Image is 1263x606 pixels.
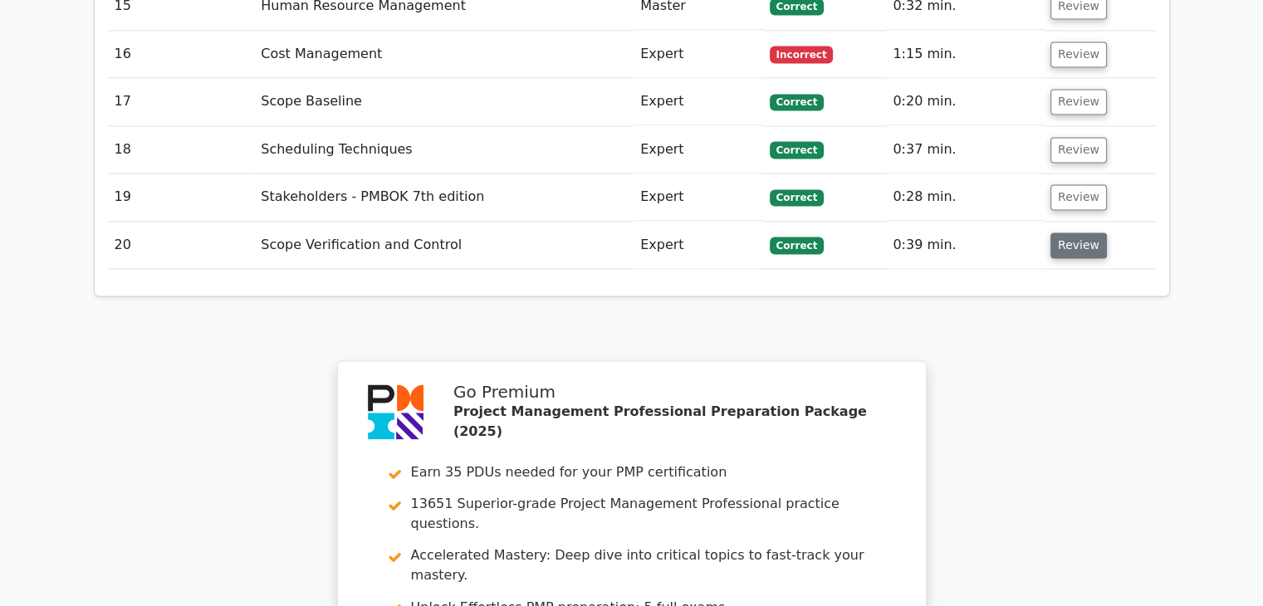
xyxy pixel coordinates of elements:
td: Stakeholders - PMBOK 7th edition [254,173,634,221]
td: 20 [108,222,255,269]
td: 18 [108,126,255,173]
td: Expert [634,222,763,269]
td: Expert [634,78,763,125]
td: 1:15 min. [886,31,1044,78]
button: Review [1050,137,1107,163]
span: Incorrect [770,46,834,62]
td: 19 [108,173,255,221]
button: Review [1050,184,1107,210]
td: 0:20 min. [886,78,1044,125]
td: 17 [108,78,255,125]
td: Scope Verification and Control [254,222,634,269]
span: Correct [770,189,824,206]
td: Scheduling Techniques [254,126,634,173]
td: 0:28 min. [886,173,1044,221]
td: Expert [634,173,763,221]
td: 16 [108,31,255,78]
button: Review [1050,89,1107,115]
span: Correct [770,237,824,253]
td: Scope Baseline [254,78,634,125]
td: 0:39 min. [886,222,1044,269]
span: Correct [770,94,824,110]
td: 0:37 min. [886,126,1044,173]
button: Review [1050,232,1107,258]
td: Expert [634,31,763,78]
span: Correct [770,141,824,158]
button: Review [1050,42,1107,67]
td: Expert [634,126,763,173]
td: Cost Management [254,31,634,78]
